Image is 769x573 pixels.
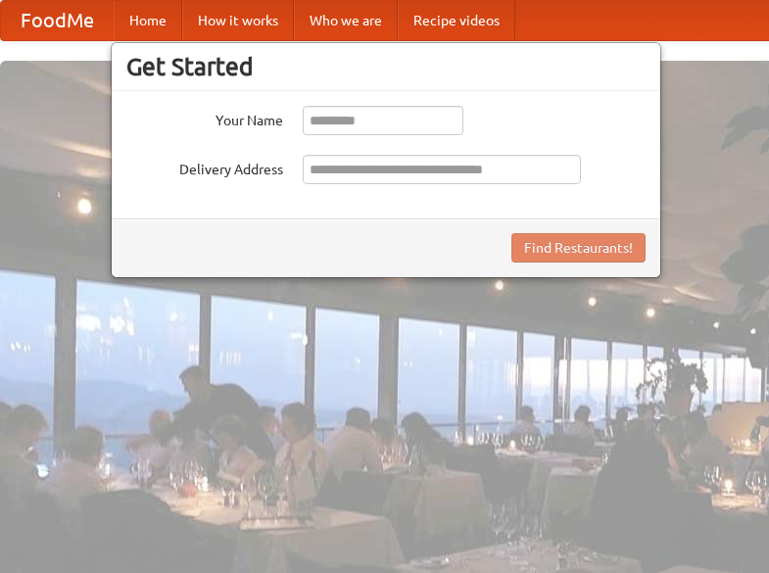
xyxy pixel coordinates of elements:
[182,1,294,40] a: How it works
[126,106,283,130] label: Your Name
[511,233,646,263] button: Find Restaurants!
[1,1,114,40] a: FoodMe
[114,1,182,40] a: Home
[126,155,283,179] label: Delivery Address
[398,1,515,40] a: Recipe videos
[126,52,646,81] h3: Get Started
[294,1,398,40] a: Who we are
